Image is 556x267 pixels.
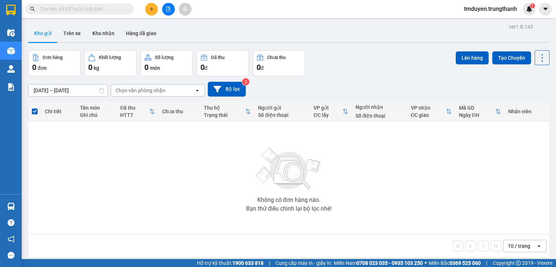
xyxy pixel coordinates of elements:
th: Toggle SortBy [455,102,505,121]
div: ĐC lấy [313,112,342,118]
button: Bộ lọc [208,82,246,97]
span: ⚪️ [425,262,427,264]
strong: 0708 023 035 - 0935 103 250 [357,260,423,266]
div: VP gửi [313,105,342,111]
div: ĐC giao [411,112,446,118]
svg: open [536,243,542,249]
img: svg+xml;base64,PHN2ZyBjbGFzcz0ibGlzdC1wbHVnX19zdmciIHhtbG5zPSJodHRwOi8vd3d3LnczLm9yZy8yMDAwL3N2Zy... [253,144,325,194]
div: Số lượng [155,55,173,60]
div: Số điện thoại [355,113,404,119]
div: Đã thu [120,105,149,111]
th: Toggle SortBy [117,102,158,121]
button: Khối lượng0kg [84,50,137,76]
div: VP nhận [411,105,446,111]
div: Mã GD [459,105,495,111]
span: message [8,252,14,259]
div: Ghi chú [80,112,113,118]
button: Hàng đã giao [120,25,162,42]
button: Chưa thu0đ [253,50,305,76]
div: Khối lượng [99,55,121,60]
div: Bạn thử điều chỉnh lại bộ lọc nhé! [246,206,332,212]
span: file-add [166,7,171,12]
div: Ngày ĐH [459,112,495,118]
span: 0 [32,63,36,72]
div: 10 / trang [508,242,530,250]
span: | [486,259,487,267]
span: kg [94,65,99,71]
button: Trên xe [58,25,87,42]
button: Đơn hàng0đơn [28,50,81,76]
span: aim [182,7,188,12]
span: Cung cấp máy in - giấy in: [275,259,332,267]
div: Đơn hàng [43,55,63,60]
img: warehouse-icon [7,203,15,210]
div: Không có đơn hàng nào. [257,197,320,203]
button: Kho gửi [28,25,58,42]
span: Hỗ trợ kỹ thuật: [197,259,264,267]
span: Miền Bắc [429,259,481,267]
button: Số lượng0món [140,50,193,76]
span: plus [149,7,154,12]
input: Tìm tên, số ĐT hoặc mã đơn [40,5,125,13]
button: plus [145,3,158,16]
div: Thu hộ [204,105,245,111]
div: Chi tiết [45,109,73,114]
div: Tên món [80,105,113,111]
th: Toggle SortBy [310,102,351,121]
strong: 1900 633 818 [232,260,264,266]
button: Lên hàng [456,51,489,64]
div: Chưa thu [267,55,286,60]
div: Người nhận [355,104,404,110]
span: tmduyen.trungthanh [458,4,523,13]
button: aim [179,3,191,16]
img: warehouse-icon [7,47,15,55]
span: 0 [88,63,92,72]
span: 0 [144,63,148,72]
span: 0 [201,63,205,72]
svg: open [194,88,200,93]
div: Người gửi [258,105,306,111]
span: notification [8,236,14,242]
img: warehouse-icon [7,65,15,73]
span: search [30,7,35,12]
strong: 0369 525 060 [450,260,481,266]
img: solution-icon [7,83,15,91]
div: Chọn văn phòng nhận [115,87,165,94]
span: món [150,65,160,71]
span: đ [261,65,264,71]
button: Đã thu0đ [197,50,249,76]
div: Nhân viên [508,109,546,114]
button: caret-down [539,3,552,16]
button: file-add [162,3,175,16]
div: Đã thu [211,55,224,60]
sup: 1 [530,3,535,8]
div: ver 1.8.143 [509,23,533,31]
div: HTTT [120,112,149,118]
button: Tạo Chuyến [492,51,531,64]
span: | [269,259,270,267]
span: caret-down [542,6,549,12]
img: warehouse-icon [7,29,15,37]
div: Chưa thu [162,109,197,114]
input: Select a date range. [29,85,108,96]
span: đơn [38,65,47,71]
img: logo-vxr [6,5,16,16]
span: copyright [516,260,521,266]
span: Miền Nam [334,259,423,267]
div: Số điện thoại [258,112,306,118]
button: Kho nhận [87,25,120,42]
span: 1 [531,3,534,8]
span: 0 [257,63,261,72]
span: đ [205,65,207,71]
th: Toggle SortBy [200,102,255,121]
span: question-circle [8,219,14,226]
div: Trạng thái [204,112,245,118]
img: icon-new-feature [526,6,532,12]
th: Toggle SortBy [407,102,455,121]
sup: 2 [242,78,249,85]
